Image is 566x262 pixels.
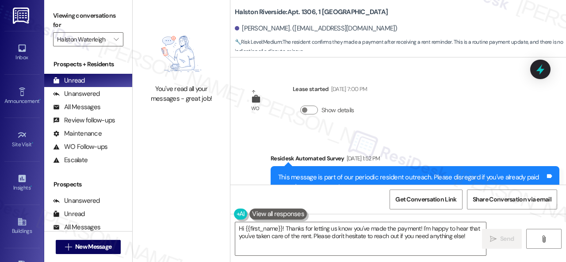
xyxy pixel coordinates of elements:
[251,104,260,113] div: WO
[53,156,88,165] div: Escalate
[4,128,40,152] a: Site Visit •
[57,32,109,46] input: All communities
[142,84,220,103] div: You've read all your messages - great job!
[235,24,398,33] div: [PERSON_NAME]. ([EMAIL_ADDRESS][DOMAIN_NAME])
[235,222,486,255] textarea: Hi {{first_name}}! Thanks for letting us know you've made the payment! I'm happy to hear that you...
[75,242,111,251] span: New Message
[235,8,388,17] b: Halston Riverside: Apt. 1306, 1 [GEOGRAPHIC_DATA]
[39,97,41,103] span: •
[4,214,40,238] a: Buildings
[329,84,367,94] div: [DATE] 7:00 PM
[56,240,121,254] button: New Message
[53,76,85,85] div: Unread
[65,243,72,251] i: 
[53,196,100,205] div: Unanswered
[44,60,132,69] div: Prospects + Residents
[467,190,557,209] button: Share Conversation via email
[44,180,132,189] div: Prospects
[53,9,123,32] label: Viewing conversations for
[500,234,514,243] span: Send
[53,129,102,138] div: Maintenance
[13,8,31,24] img: ResiDesk Logo
[390,190,462,209] button: Get Conversation Link
[114,36,119,43] i: 
[32,140,33,146] span: •
[473,195,551,204] span: Share Conversation via email
[53,103,100,112] div: All Messages
[53,116,115,125] div: Review follow-ups
[53,209,85,219] div: Unread
[53,142,107,152] div: WO Follow-ups
[53,223,100,232] div: All Messages
[146,28,216,80] img: empty-state
[4,41,40,65] a: Inbox
[53,89,100,99] div: Unanswered
[490,235,497,243] i: 
[278,173,545,230] div: This message is part of our periodic resident outreach. Please disregard if you've already paid o...
[344,154,380,163] div: [DATE] 1:52 PM
[235,38,566,57] span: : The resident confirms they made a payment after receiving a rent reminder. This is a routine pa...
[321,106,354,115] label: Show details
[235,38,282,46] strong: 🔧 Risk Level: Medium
[395,195,456,204] span: Get Conversation Link
[293,84,367,97] div: Lease started
[540,235,547,243] i: 
[271,154,559,166] div: Residesk Automated Survey
[482,229,522,249] button: Send
[4,171,40,195] a: Insights •
[31,183,32,190] span: •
